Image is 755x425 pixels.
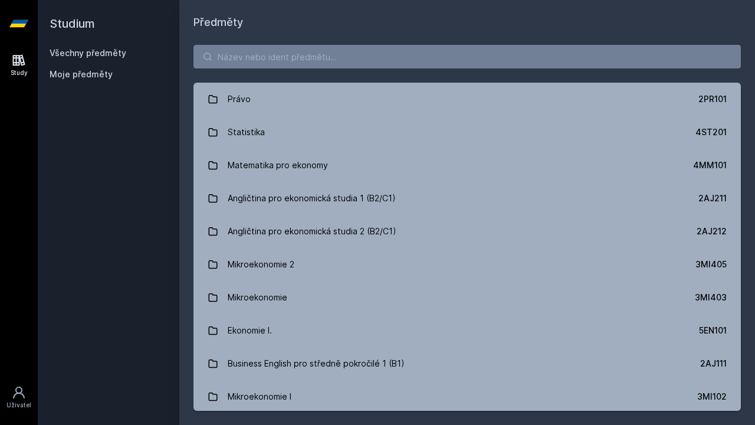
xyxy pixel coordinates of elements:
[193,347,741,380] a: Business English pro středně pokročilé 1 (B1) 2AJ111
[193,116,741,149] a: Statistika 4ST201
[50,48,126,58] a: Všechny předměty
[193,248,741,281] a: Mikroekonomie 2 3MI405
[228,352,405,375] div: Business English pro středně pokročilé 1 (B1)
[228,153,328,177] div: Matematika pro ekonomy
[228,87,251,111] div: Právo
[193,281,741,314] a: Mikroekonomie 3MI403
[228,187,396,210] div: Angličtina pro ekonomická studia 1 (B2/C1)
[2,380,35,416] a: Uživatel
[193,83,741,116] a: Právo 2PR101
[193,149,741,182] a: Matematika pro ekonomy 4MM101
[228,220,396,243] div: Angličtina pro ekonomická studia 2 (B2/C1)
[697,391,727,403] div: 3MI102
[193,14,741,31] h1: Předměty
[228,319,272,342] div: Ekonomie I.
[698,93,727,105] div: 2PR101
[193,380,741,413] a: Mikroekonomie I 3MI102
[228,286,287,309] div: Mikroekonomie
[697,225,727,237] div: 2AJ212
[700,358,727,370] div: 2AJ111
[699,325,727,336] div: 5EN101
[193,215,741,248] a: Angličtina pro ekonomická studia 2 (B2/C1) 2AJ212
[693,159,727,171] div: 4MM101
[695,126,727,138] div: 4ST201
[695,292,727,303] div: 3MI403
[11,68,28,77] div: Study
[698,192,727,204] div: 2AJ211
[50,68,113,80] span: Moje předměty
[695,259,727,270] div: 3MI405
[228,120,265,144] div: Statistika
[193,314,741,347] a: Ekonomie I. 5EN101
[228,385,291,408] div: Mikroekonomie I
[228,253,294,276] div: Mikroekonomie 2
[6,401,31,410] div: Uživatel
[193,182,741,215] a: Angličtina pro ekonomická studia 1 (B2/C1) 2AJ211
[193,45,741,68] input: Název nebo ident předmětu…
[2,47,35,83] a: Study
